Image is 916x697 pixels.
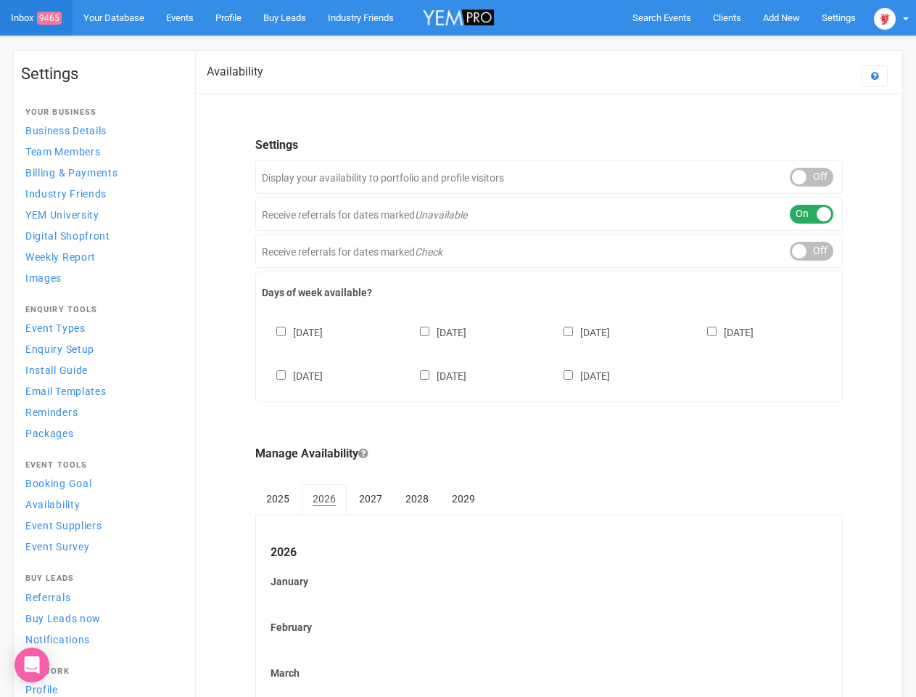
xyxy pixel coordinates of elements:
[564,327,573,336] input: [DATE]
[15,648,49,682] div: Open Intercom Messenger
[25,667,176,676] h4: Network
[564,370,573,380] input: [DATE]
[348,484,393,513] a: 2027
[713,12,741,23] span: Clients
[271,620,828,635] label: February
[874,8,896,30] img: open-uri20250107-2-1pbi2ie
[255,235,843,268] div: Receive referrals for dates marked
[255,137,843,154] legend: Settings
[21,360,181,380] a: Install Guide
[405,367,466,383] label: [DATE]
[25,209,99,221] span: YEM University
[549,324,610,340] label: [DATE]
[255,160,843,194] div: Display your availability to portfolio and profile visitors
[21,65,181,83] h1: Settings
[271,574,828,589] label: January
[262,367,323,383] label: [DATE]
[21,587,181,607] a: Referrals
[21,121,181,140] a: Business Details
[25,520,102,531] span: Event Suppliers
[632,12,691,23] span: Search Events
[693,324,754,340] label: [DATE]
[271,545,828,561] legend: 2026
[25,461,176,470] h4: Event Tools
[276,370,286,380] input: [DATE]
[21,268,181,288] a: Images
[25,322,86,334] span: Event Types
[255,197,843,231] div: Receive referrals for dates marked
[25,478,91,489] span: Booking Goal
[707,327,717,336] input: [DATE]
[302,484,347,515] a: 2026
[255,446,843,462] legend: Manage Availability
[25,428,74,439] span: Packages
[25,364,88,376] span: Install Guide
[21,473,181,493] a: Booking Goal
[21,318,181,338] a: Event Types
[25,230,110,242] span: Digital Shopfront
[25,251,96,263] span: Weekly Report
[25,634,90,645] span: Notifications
[21,226,181,245] a: Digital Shopfront
[25,386,107,397] span: Email Templates
[441,484,486,513] a: 2029
[25,541,89,553] span: Event Survey
[415,246,442,258] em: Check
[21,184,181,203] a: Industry Friends
[25,343,94,355] span: Enquiry Setup
[25,167,118,179] span: Billing & Payments
[21,163,181,182] a: Billing & Payments
[415,209,467,221] em: Unavailable
[21,515,181,535] a: Event Suppliers
[21,629,181,649] a: Notifications
[21,423,181,443] a: Packages
[25,125,107,136] span: Business Details
[21,142,181,161] a: Team Members
[21,494,181,514] a: Availability
[25,306,176,314] h4: Enquiry Tools
[21,608,181,628] a: Buy Leads now
[25,407,78,418] span: Reminders
[25,272,62,284] span: Images
[763,12,800,23] span: Add New
[21,381,181,401] a: Email Templates
[255,484,300,513] a: 2025
[21,205,181,224] a: YEM University
[25,108,176,117] h4: Your Business
[25,574,176,583] h4: Buy Leads
[271,666,828,680] label: March
[276,327,286,336] input: [DATE]
[395,484,440,513] a: 2028
[21,247,181,266] a: Weekly Report
[207,65,263,78] h2: Availability
[25,499,80,510] span: Availability
[549,367,610,383] label: [DATE]
[405,324,466,340] label: [DATE]
[25,146,100,158] span: Team Members
[21,537,181,556] a: Event Survey
[21,402,181,422] a: Reminders
[420,370,429,380] input: [DATE]
[262,285,836,300] label: Days of week available?
[262,324,323,340] label: [DATE]
[37,12,62,25] span: 9465
[420,327,429,336] input: [DATE]
[21,339,181,359] a: Enquiry Setup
